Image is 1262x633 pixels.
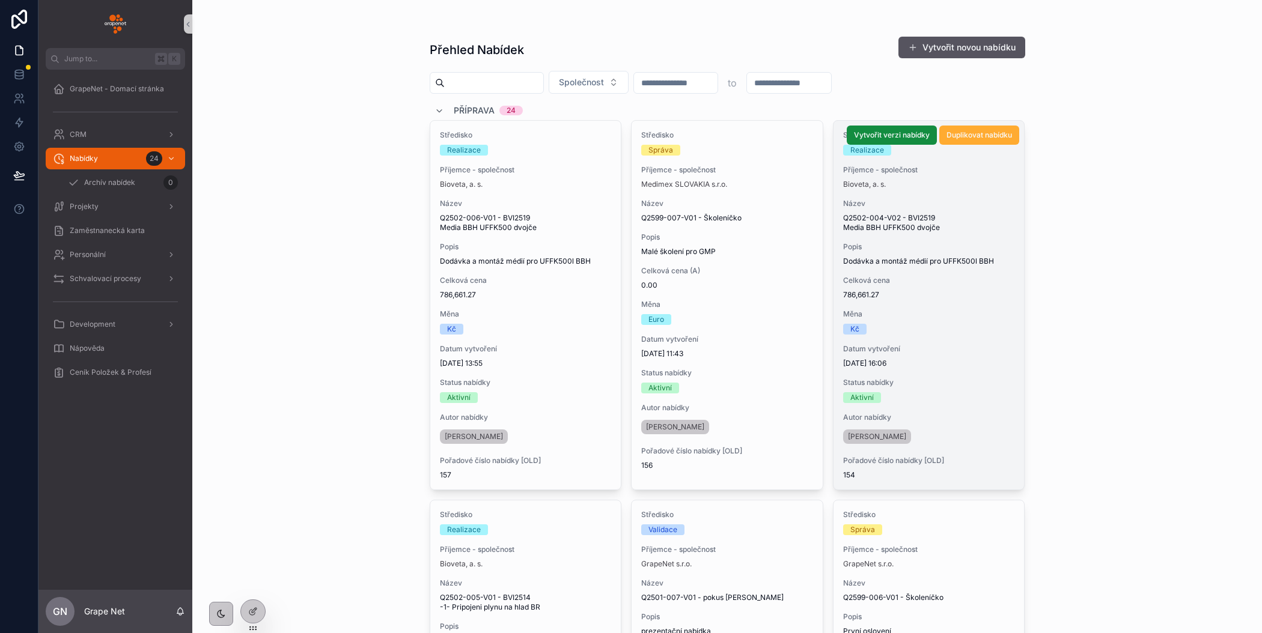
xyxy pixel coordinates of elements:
span: Název [641,199,813,208]
span: K [169,54,179,64]
span: Medimex SLOVAKIA s.r.o. [641,180,727,189]
div: Euro [648,314,664,325]
a: Development [46,313,185,335]
span: Autor nabídky [641,403,813,413]
div: Aktivní [850,392,874,403]
a: CRM [46,124,185,145]
span: GN [53,604,67,619]
a: [PERSON_NAME] [843,429,911,444]
span: 0.00 [641,280,813,290]
a: StřediskoSprávaPříjemce - společnostMedimex SLOVAKIA s.r.o.NázevQ2599-007-V01 - ŠkoleníčkoPopisMa... [631,120,823,490]
a: Bioveta, a. s. [440,180,483,189]
div: Kč [447,324,456,335]
span: Popis [440,622,612,631]
button: Vytvořit novou nabídku [898,37,1025,58]
span: Popis [440,242,612,252]
span: Q2501-007-V01 - pokus [PERSON_NAME] [641,593,813,602]
span: Společnost [559,76,604,88]
div: Aktivní [447,392,471,403]
span: Ceník Položek & Profesí [70,368,151,377]
span: Popis [843,612,1015,622]
span: [PERSON_NAME] [646,422,704,432]
span: GrapeNet - Domací stránka [70,84,164,94]
span: Celková cena [440,276,612,285]
span: Autor nabídky [440,413,612,422]
span: Q2599-006-V01 - Školeníčko [843,593,1015,602]
span: [DATE] 16:06 [843,359,1015,368]
span: Pořadové číslo nabídky [OLD] [641,446,813,456]
span: Středisko [641,510,813,519]
button: Vytvořit verzi nabídky [847,126,937,145]
span: CRM [70,130,87,139]
div: 24 [507,106,516,115]
div: Realizace [850,145,884,156]
div: 0 [163,175,178,190]
span: Q2599-007-V01 - Školeníčko [641,213,813,223]
a: Bioveta, a. s. [843,180,886,189]
span: Projekty [70,202,99,211]
span: Název [843,199,1015,208]
span: Příjemce - společnost [843,165,1015,175]
span: Vytvořit verzi nabídky [854,130,930,140]
div: Aktivní [648,383,672,393]
span: [PERSON_NAME] [848,432,906,441]
div: Kč [850,324,859,335]
span: Schvalovací procesy [70,274,141,283]
span: Středisko [641,130,813,140]
p: Grape Net [84,605,125,617]
span: Q2502-004-V02 - BVI2519 Media BBH UFFK500 dvojče [843,213,1015,232]
a: StřediskoRealizacePříjemce - společnostBioveta, a. s.NázevQ2502-004-V02 - BVI2519 Media BBH UFFK5... [833,120,1025,490]
span: Název [641,578,813,588]
span: Celková cena (A) [641,266,813,276]
p: to [728,76,737,90]
span: 154 [843,470,1015,480]
span: Development [70,320,115,329]
div: Realizace [447,145,481,156]
span: Autor nabídky [843,413,1015,422]
span: Malé školení pro GMP [641,247,813,256]
span: GrapeNet s.r.o. [843,559,894,569]
span: Nabídky [70,154,98,163]
a: StřediskoRealizacePříjemce - společnostBioveta, a. s.NázevQ2502-006-V01 - BVI2519 Media BBH UFFK5... [430,120,622,490]
span: Datum vytvoření [641,335,813,344]
span: Status nabídky [440,378,612,387]
span: Personální [70,250,106,259]
span: Archív nabídek [84,178,135,187]
span: Popis [641,612,813,622]
span: Popis [641,232,813,242]
span: 157 [440,470,612,480]
span: 786,661.27 [440,290,612,300]
button: Duplikovat nabídku [939,126,1019,145]
span: Středisko [843,510,1015,519]
a: Schvalovací procesy [46,268,185,289]
h1: Přehled Nabídek [430,41,524,58]
div: 24 [146,151,162,166]
span: Dodávka a montáž médií pro UFFK500l BBH [843,256,1015,266]
span: Měna [440,309,612,319]
span: Nápověda [70,344,105,353]
img: App logo [105,14,126,34]
span: Středisko [440,130,612,140]
a: Bioveta, a. s. [440,559,483,569]
button: Select Button [549,71,629,94]
a: Nápověda [46,338,185,359]
a: Archív nabídek0 [60,172,185,193]
a: GrapeNet s.r.o. [641,559,692,569]
span: Středisko [843,130,1015,140]
span: Příjemce - společnost [641,545,813,554]
span: Příjemce - společnost [440,545,612,554]
a: [PERSON_NAME] [440,429,508,444]
span: Datum vytvoření [843,344,1015,354]
span: [DATE] 13:55 [440,359,612,368]
span: Příjemce - společnost [641,165,813,175]
span: Název [843,578,1015,588]
a: Nabídky24 [46,148,185,169]
span: Pořadové číslo nabídky [OLD] [843,456,1015,465]
span: Zaměstnanecká karta [70,226,145,235]
span: Status nabídky [843,378,1015,387]
span: Pořadové číslo nabídky [OLD] [440,456,612,465]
